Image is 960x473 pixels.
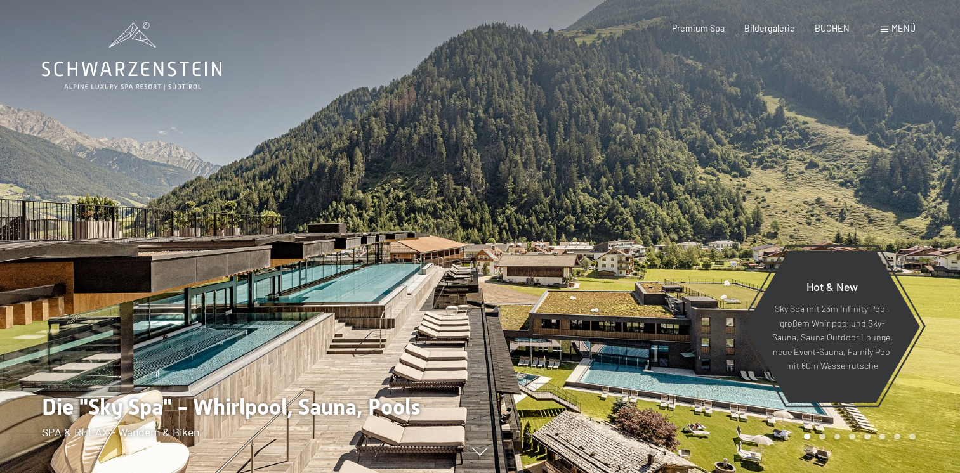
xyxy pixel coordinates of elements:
div: Carousel Page 3 [834,434,841,440]
div: Carousel Page 8 [909,434,916,440]
a: Bildergalerie [744,23,795,34]
div: Carousel Page 5 [864,434,871,440]
div: Carousel Page 7 [894,434,900,440]
div: Carousel Page 6 [879,434,886,440]
span: Menü [891,23,916,34]
div: Carousel Page 2 [819,434,825,440]
a: Hot & New Sky Spa mit 23m Infinity Pool, großem Whirlpool und Sky-Sauna, Sauna Outdoor Lounge, ne... [744,250,921,403]
a: BUCHEN [815,23,850,34]
a: Premium Spa [672,23,725,34]
span: Hot & New [806,280,858,294]
div: Carousel Pagination [799,434,915,440]
p: Sky Spa mit 23m Infinity Pool, großem Whirlpool und Sky-Sauna, Sauna Outdoor Lounge, neue Event-S... [772,302,893,373]
div: Carousel Page 1 (Current Slide) [804,434,810,440]
div: Carousel Page 4 [849,434,855,440]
